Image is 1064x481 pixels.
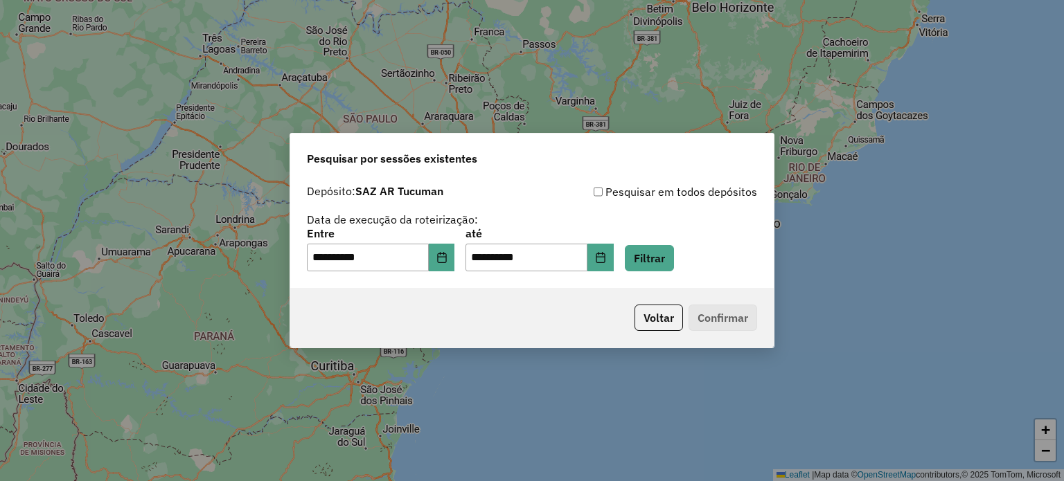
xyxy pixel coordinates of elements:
label: Entre [307,225,454,242]
button: Choose Date [587,244,614,271]
label: Depósito: [307,183,443,199]
label: até [465,225,613,242]
div: Pesquisar em todos depósitos [532,183,757,200]
button: Voltar [635,305,683,331]
span: Pesquisar por sessões existentes [307,150,477,167]
button: Filtrar [625,245,674,271]
button: Choose Date [429,244,455,271]
strong: SAZ AR Tucuman [355,184,443,198]
label: Data de execução da roteirização: [307,211,478,228]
